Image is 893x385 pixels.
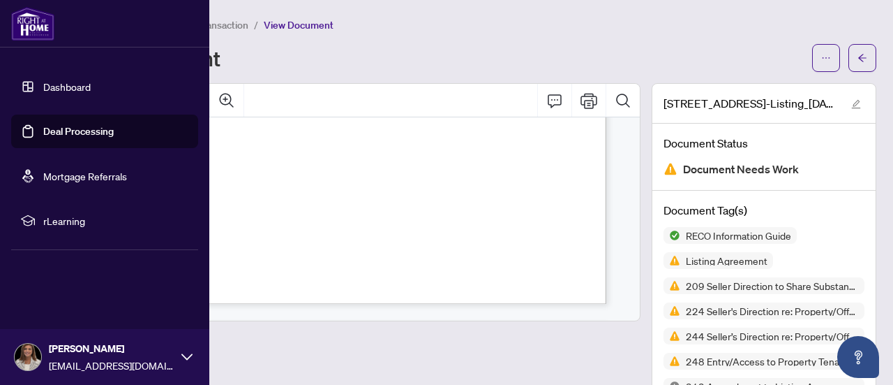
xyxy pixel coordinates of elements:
span: rLearning [43,213,188,228]
a: Mortgage Referrals [43,170,127,182]
span: 244 Seller’s Direction re: Property/Offers [680,331,864,341]
img: Status Icon [663,353,680,370]
img: Profile Icon [15,344,41,370]
span: 248 Entry/Access to Property Tenant Acknowledgement [680,356,864,366]
li: / [254,17,258,33]
span: View Document [264,19,333,31]
img: Status Icon [663,227,680,244]
a: Deal Processing [43,125,114,138]
img: Status Icon [663,252,680,269]
span: [STREET_ADDRESS]-Listing_[DATE] 12_13_33.pdf [663,95,838,112]
button: Open asap [837,336,879,378]
span: Listing Agreement [680,256,773,266]
img: logo [11,7,54,41]
span: RECO Information Guide [680,231,797,240]
span: arrow-left [857,53,867,63]
img: Status Icon [663,277,680,294]
span: edit [851,99,861,109]
span: [PERSON_NAME] [49,341,174,356]
h4: Document Tag(s) [663,202,864,219]
img: Status Icon [663,303,680,319]
span: 224 Seller's Direction re: Property/Offers - Important Information for Seller Acknowledgement [680,306,864,316]
span: [EMAIL_ADDRESS][DOMAIN_NAME] [49,358,174,373]
img: Document Status [663,162,677,176]
h4: Document Status [663,135,864,152]
span: Document Needs Work [683,160,799,179]
span: 209 Seller Direction to Share Substance of Offers [680,281,864,291]
a: Dashboard [43,80,91,93]
span: ellipsis [821,53,831,63]
img: Status Icon [663,328,680,344]
span: View Transaction [174,19,248,31]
